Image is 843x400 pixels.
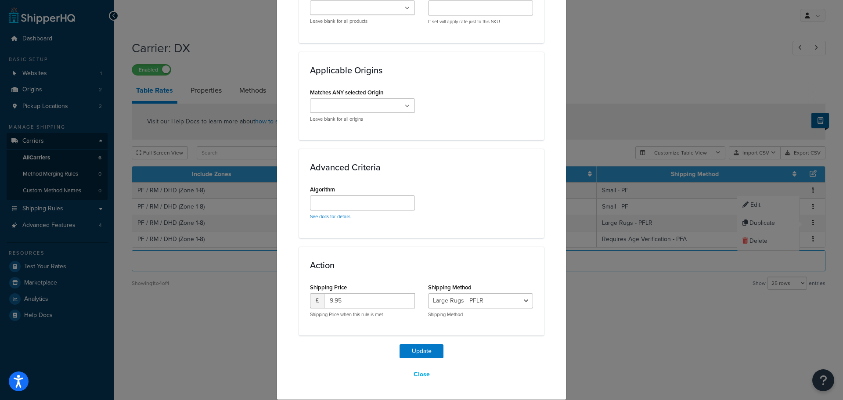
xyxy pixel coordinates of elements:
p: Leave blank for all origins [310,116,415,123]
span: £ [310,293,324,308]
label: Shipping Method [428,284,472,291]
p: Shipping Method [428,311,533,318]
h3: Advanced Criteria [310,162,533,172]
label: Matches ANY selected Origin [310,89,383,96]
p: If set will apply rate just to this SKU [428,18,533,25]
p: Shipping Price when this rule is met [310,311,415,318]
h3: Action [310,260,533,270]
label: Algorithm [310,186,335,193]
a: See docs for details [310,213,350,220]
h3: Applicable Origins [310,65,533,75]
p: Leave blank for all products [310,18,415,25]
button: Update [400,344,443,358]
label: Shipping Price [310,284,347,291]
button: Close [408,367,436,382]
